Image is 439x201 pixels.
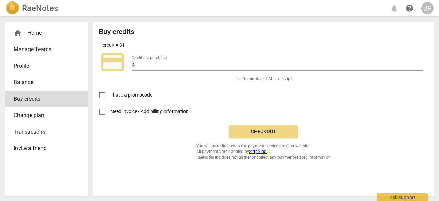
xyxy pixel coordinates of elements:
[5,58,88,74] a: Profile
[14,45,74,54] span: Manage Teams
[14,62,74,70] span: Profile
[5,74,88,91] a: Balance
[5,91,88,107] a: Buy credits
[14,95,74,103] span: Buy credits
[132,56,167,60] label: Credits to purchase
[110,108,190,115] span: Need invoice? Add billing information
[5,41,88,58] a: Manage Teams
[249,149,267,154] a: Stripe Inc.
[99,27,134,36] h2: Buy credits
[14,128,74,136] span: Transactions
[14,78,74,87] span: Balance
[5,1,19,15] img: Logo
[403,2,416,14] a: Help
[14,144,74,153] span: Invite a friend
[99,48,126,76] span: credit_card
[99,42,125,49] p: 1 credit = $1
[5,25,88,41] div: Home
[235,128,292,135] span: Checkout
[421,2,434,14] button: JF
[5,107,88,124] a: Change plan
[5,1,58,15] a: LogoRaeNotes
[377,193,428,201] div: Ask support
[196,143,331,160] span: You will be redirected to the payment service provider website. All payments are handled by RaeNo...
[235,76,292,82] span: It's 26 minutes of AI Transcript
[5,140,88,157] a: Invite a friend
[5,124,88,140] a: Transactions
[110,91,152,99] span: I have a promocode
[14,29,74,37] div: Home
[14,111,74,120] span: Change plan
[22,3,58,13] h2: RaeNotes
[229,125,298,138] button: Checkout
[405,4,414,12] span: help
[14,29,22,37] span: home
